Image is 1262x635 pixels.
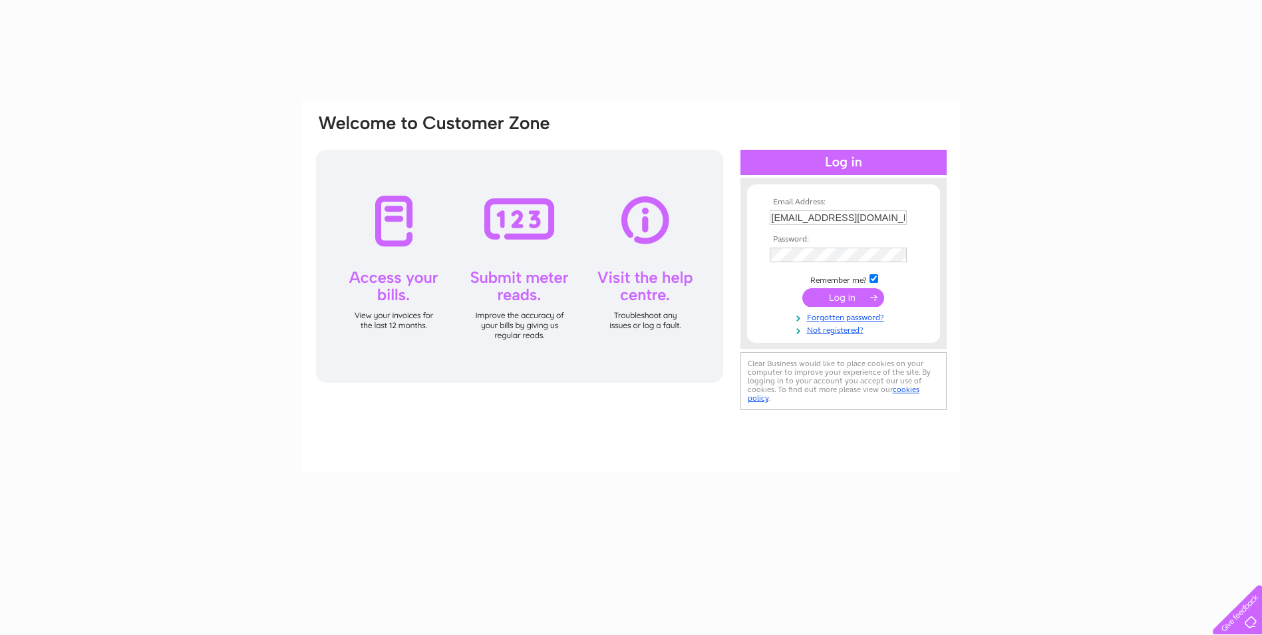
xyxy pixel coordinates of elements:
[802,288,884,307] input: Submit
[766,198,921,207] th: Email Address:
[748,385,919,403] a: cookies policy
[766,235,921,244] th: Password:
[770,323,921,335] a: Not registered?
[740,352,947,410] div: Clear Business would like to place cookies on your computer to improve your experience of the sit...
[766,272,921,286] td: Remember me?
[770,310,921,323] a: Forgotten password?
